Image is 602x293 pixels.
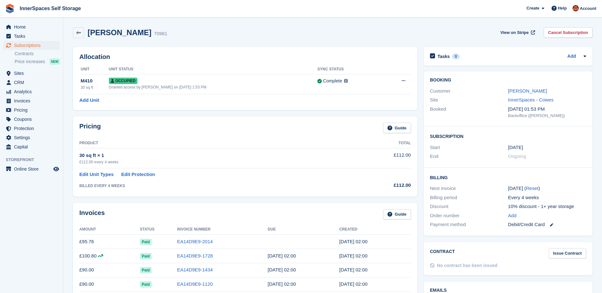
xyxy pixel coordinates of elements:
[508,221,586,228] div: Debit/Credit Card
[140,225,177,235] th: Status
[317,64,382,75] th: Sync Status
[438,54,450,59] h2: Tasks
[15,59,45,65] span: Price increases
[3,133,60,142] a: menu
[177,253,213,258] a: EA14D9E9-1728
[430,185,508,192] div: Next invoice
[79,277,140,291] td: £90.00
[14,124,52,133] span: Protection
[430,78,586,83] h2: Booking
[430,133,586,139] h2: Subscription
[14,41,52,50] span: Subscriptions
[339,239,367,244] time: 2025-08-16 01:00:21 UTC
[177,267,213,272] a: EA14D9E9-1434
[14,115,52,124] span: Coupons
[79,183,349,189] div: BILLED EVERY 4 WEEKS
[109,78,137,84] span: Occupied
[3,69,60,78] a: menu
[140,253,152,259] span: Paid
[567,53,576,60] a: Add
[383,209,411,220] a: Guide
[79,123,101,133] h2: Pricing
[549,248,586,259] a: Issue Contract
[3,165,60,173] a: menu
[430,96,508,104] div: Site
[508,194,586,201] div: Every 4 weeks
[79,225,140,235] th: Amount
[140,239,152,245] span: Paid
[268,225,340,235] th: Due
[81,85,109,90] div: 30 sq ft
[140,281,152,288] span: Paid
[430,212,508,219] div: Order number
[508,212,517,219] a: Add
[177,281,213,287] a: EA14D9E9-1120
[344,79,348,83] img: icon-info-grey-7440780725fd019a000dd9b08b2336e03edf1995a4989e88bcd33f0948082b44.svg
[430,203,508,210] div: Discount
[79,138,349,148] th: Product
[349,182,411,189] div: £112.00
[508,153,526,159] span: Ongoing
[430,88,508,95] div: Customer
[3,124,60,133] a: menu
[430,106,508,119] div: Booked
[14,23,52,31] span: Home
[430,153,508,160] div: End
[121,171,155,178] a: Edit Protection
[15,51,60,57] a: Contracts
[79,263,140,277] td: £90.00
[79,152,349,159] div: 30 sq ft × 1
[154,30,167,37] div: 70961
[430,288,586,293] h2: Emails
[544,27,592,38] a: Cancel Subscription
[3,87,60,96] a: menu
[526,186,538,191] a: Reset
[268,281,296,287] time: 2025-05-25 01:00:00 UTC
[349,148,411,168] td: £112.00
[14,69,52,78] span: Sites
[14,96,52,105] span: Invoices
[177,239,213,244] a: EA14D9E9-2014
[79,159,349,165] div: £112.00 every 4 weeks
[430,221,508,228] div: Payment method
[14,106,52,114] span: Pricing
[79,171,114,178] a: Edit Unit Types
[50,58,60,65] div: NEW
[558,5,567,11] span: Help
[5,4,15,13] img: stora-icon-8386f47178a22dfd0bd8f6a31ec36ba5ce8667c1dd55bd0f319d3a0aa187defe.svg
[79,53,411,61] h2: Allocation
[508,203,586,210] div: 10% discount - 1+ year storage
[79,209,105,220] h2: Invoices
[177,225,268,235] th: Invoice Number
[52,165,60,173] a: Preview store
[526,5,539,11] span: Create
[349,138,411,148] th: Total
[508,185,586,192] div: [DATE] ( )
[572,5,579,11] img: Abby Tilley
[14,87,52,96] span: Analytics
[339,225,411,235] th: Created
[3,142,60,151] a: menu
[88,28,151,37] h2: [PERSON_NAME]
[430,144,508,151] div: Start
[109,64,318,75] th: Unit Status
[268,267,296,272] time: 2025-06-22 01:00:00 UTC
[109,84,318,90] div: Granted access by [PERSON_NAME] on [DATE] 1:53 PM
[500,29,529,36] span: View on Stripe
[430,174,586,180] h2: Billing
[452,54,460,59] div: 0
[79,64,109,75] th: Unit
[268,253,296,258] time: 2025-07-20 01:00:00 UTC
[14,32,52,41] span: Tasks
[79,249,140,263] td: £100.80
[79,97,99,104] a: Add Unit
[3,96,60,105] a: menu
[3,32,60,41] a: menu
[508,88,547,94] a: [PERSON_NAME]
[430,248,455,259] h2: Contract
[79,235,140,249] td: £95.76
[17,3,83,14] a: InnerSpaces Self Storage
[14,165,52,173] span: Online Store
[14,78,52,87] span: CRM
[437,262,498,269] div: No contract has been issued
